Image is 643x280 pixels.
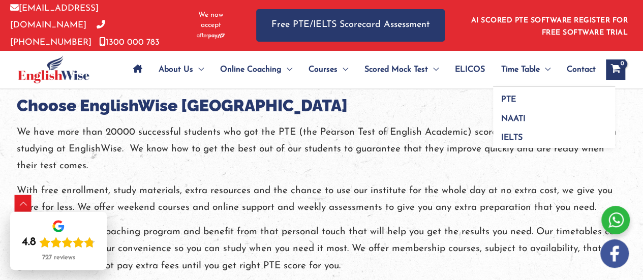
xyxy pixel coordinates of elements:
span: Menu Toggle [428,52,439,87]
img: cropped-ew-logo [18,55,89,83]
a: View Shopping Cart, empty [606,59,625,80]
span: Contact [567,52,596,87]
div: Rating: 4.8 out of 5 [22,235,95,250]
a: 1300 000 783 [99,38,160,47]
a: Online CoachingMenu Toggle [212,52,300,87]
span: Menu Toggle [540,52,550,87]
span: ELICOS [455,52,485,87]
a: About UsMenu Toggle [150,52,212,87]
span: NAATI [501,115,526,123]
nav: Site Navigation: Main Menu [125,52,596,87]
a: ELICOS [447,52,493,87]
span: Menu Toggle [193,52,204,87]
a: NAATI [493,106,615,125]
div: 4.8 [22,235,36,250]
span: Menu Toggle [282,52,292,87]
a: Scored Mock TestMenu Toggle [356,52,447,87]
a: CoursesMenu Toggle [300,52,356,87]
a: AI SCORED PTE SOFTWARE REGISTER FOR FREE SOFTWARE TRIAL [471,17,628,37]
img: white-facebook.png [600,239,629,268]
span: Menu Toggle [338,52,348,87]
aside: Header Widget 1 [465,9,633,42]
a: Contact [559,52,596,87]
span: Courses [309,52,338,87]
a: [EMAIL_ADDRESS][DOMAIN_NAME] [10,4,99,29]
a: [PHONE_NUMBER] [10,21,105,46]
span: Scored Mock Test [364,52,428,87]
a: PTE [493,87,615,106]
p: With free enrollment, study materials, extra resources and the chance to use our institute for th... [17,182,627,216]
h3: Choose EnglishWise [GEOGRAPHIC_DATA] [17,95,627,116]
a: Free PTE/IELTS Scorecard Assessment [256,9,445,41]
span: Time Table [501,52,540,87]
p: We have more than 20000 successful students who got the PTE (the Pearson Test of English Academic... [17,124,627,175]
span: PTE [501,96,516,104]
span: IELTS [501,134,523,142]
div: 727 reviews [42,254,75,262]
p: Try our one-on-one coaching program and benefit from that personal touch that will help you get t... [17,224,627,274]
a: Time TableMenu Toggle [493,52,559,87]
span: About Us [159,52,193,87]
a: IELTS [493,125,615,148]
span: Online Coaching [220,52,282,87]
img: Afterpay-Logo [197,33,225,39]
span: We now accept [191,10,231,30]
